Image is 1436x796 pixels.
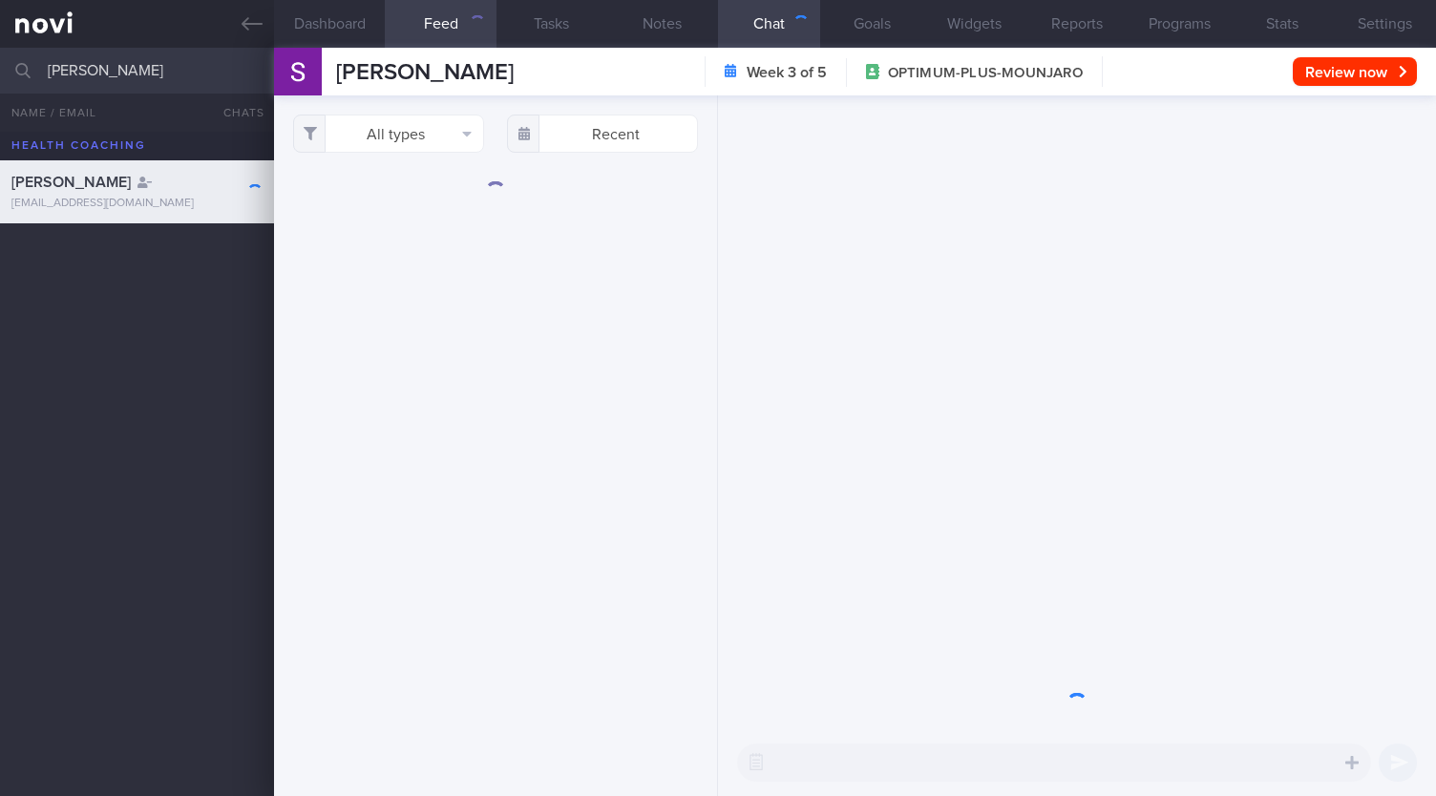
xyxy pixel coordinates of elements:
span: OPTIMUM-PLUS-MOUNJARO [888,64,1083,83]
span: [PERSON_NAME] [336,61,514,84]
span: [PERSON_NAME] [11,175,131,190]
button: Review now [1293,57,1417,86]
button: All types [293,115,484,153]
button: Chats [198,94,274,132]
div: [EMAIL_ADDRESS][DOMAIN_NAME] [11,197,263,211]
strong: Week 3 of 5 [747,63,827,82]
